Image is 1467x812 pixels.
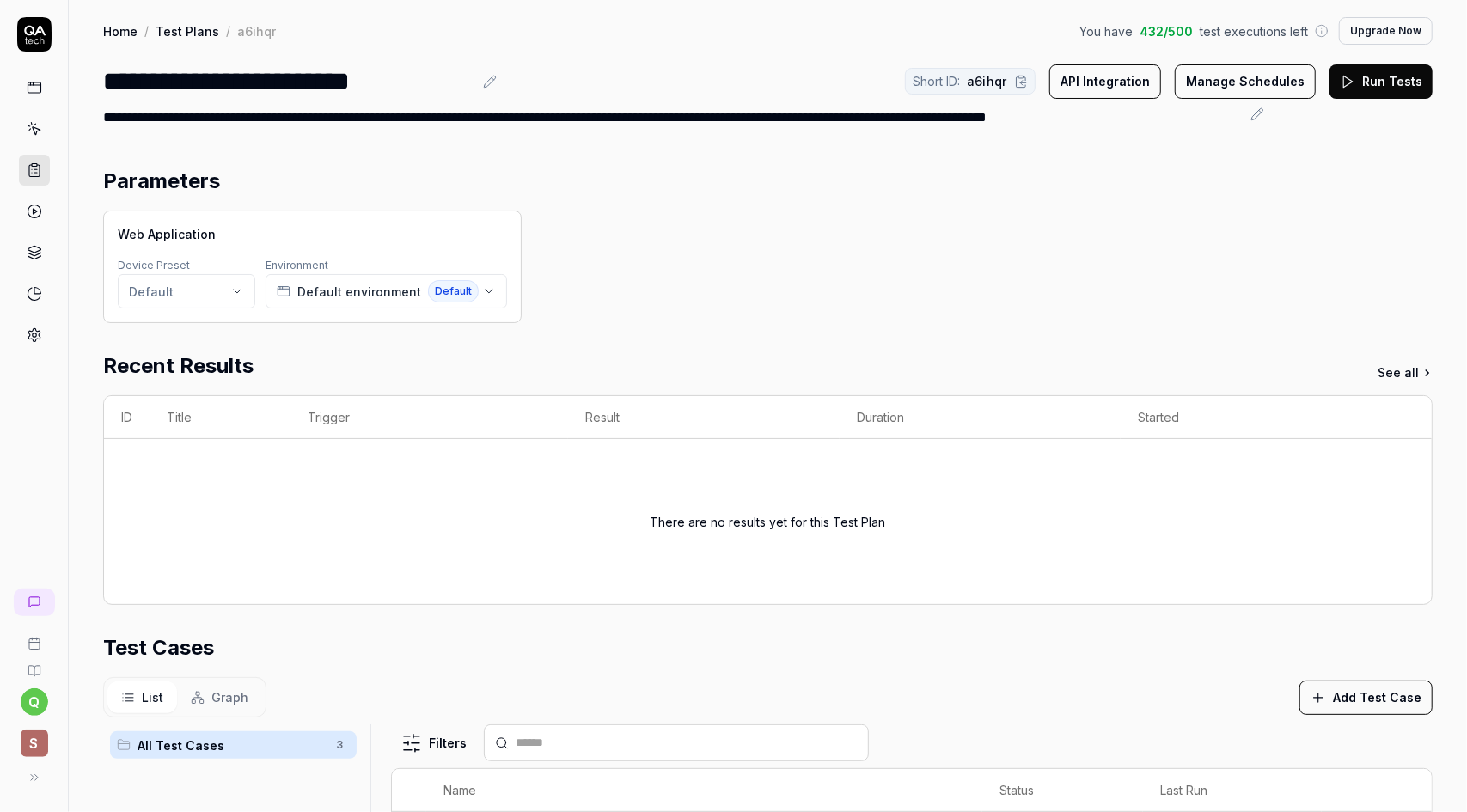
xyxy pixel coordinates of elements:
[7,623,61,650] a: Book a call with us
[107,681,177,713] button: List
[840,396,1121,439] th: Duration
[150,396,290,439] th: Title
[1329,64,1433,99] button: Run Tests
[226,22,230,40] div: /
[651,460,886,583] div: There are no results yet for this Test Plan
[982,769,1143,812] th: Status
[1200,22,1308,40] span: test executions left
[266,259,328,272] label: Environment
[103,22,138,40] a: Home
[118,259,190,272] label: Device Preset
[104,396,150,439] th: ID
[967,72,1007,90] span: a6ihqr
[1339,17,1433,45] button: Upgrade Now
[156,22,219,40] a: Test Plans
[7,650,61,678] a: Documentation
[1143,769,1322,812] th: Last Run
[1175,64,1316,99] button: Manage Schedules
[21,688,48,716] button: q
[138,736,326,754] span: All Test Cases
[1299,681,1433,715] button: Add Test Case
[21,730,48,757] span: S
[118,225,216,243] span: Web Application
[103,351,254,382] h2: Recent Results
[568,396,840,439] th: Result
[14,589,55,616] a: New conversation
[426,769,982,812] th: Name
[142,688,163,706] span: List
[211,688,248,706] span: Graph
[1079,22,1133,40] span: You have
[913,72,960,90] span: Short ID:
[1140,22,1193,40] span: 432 / 500
[266,274,507,308] button: Default environmentDefault
[1049,64,1161,99] button: API Integration
[144,22,149,40] div: /
[177,681,262,713] button: Graph
[391,726,477,760] button: Filters
[129,283,174,301] div: Default
[1121,396,1397,439] th: Started
[7,716,61,760] button: S
[237,22,276,40] div: a6ihqr
[428,280,479,302] span: Default
[103,166,220,197] h2: Parameters
[290,396,568,439] th: Trigger
[103,632,214,663] h2: Test Cases
[118,274,255,308] button: Default
[1378,363,1433,382] a: See all
[329,735,350,755] span: 3
[297,283,421,301] span: Default environment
